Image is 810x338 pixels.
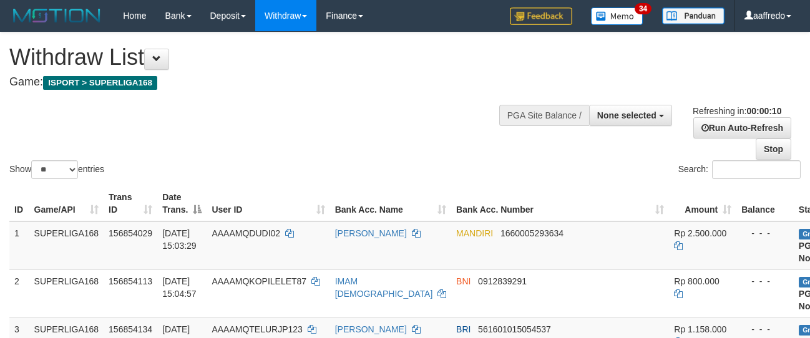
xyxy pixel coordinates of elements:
span: 34 [635,3,651,14]
h4: Game: [9,76,527,89]
a: Run Auto-Refresh [693,117,791,138]
div: PGA Site Balance / [499,105,589,126]
span: [DATE] 15:03:29 [162,228,197,251]
div: - - - [741,227,789,239]
span: AAAAMQTELURJP123 [212,324,303,334]
td: SUPERLIGA168 [29,269,104,317]
strong: 00:00:10 [746,106,781,116]
a: [PERSON_NAME] [335,324,407,334]
div: - - - [741,275,789,287]
img: panduan.png [662,7,725,24]
input: Search: [712,160,801,179]
h1: Withdraw List [9,45,527,70]
th: Balance [736,186,794,221]
span: MANDIRI [456,228,493,238]
th: Trans ID: activate to sort column ascending [104,186,157,221]
td: 2 [9,269,29,317]
label: Show entries [9,160,104,179]
th: User ID: activate to sort column ascending [207,186,329,221]
span: BRI [456,324,471,334]
td: 1 [9,221,29,270]
span: Copy 1660005293634 to clipboard [500,228,564,238]
span: None selected [597,110,656,120]
img: Button%20Memo.svg [591,7,643,25]
div: - - - [741,323,789,336]
a: [PERSON_NAME] [335,228,407,238]
select: Showentries [31,160,78,179]
span: 156854029 [109,228,152,238]
span: Copy 0912839291 to clipboard [478,276,527,286]
a: Stop [756,138,791,160]
span: AAAAMQDUDI02 [212,228,280,238]
th: Date Trans.: activate to sort column descending [157,186,207,221]
span: Copy 561601015054537 to clipboard [478,324,551,334]
span: BNI [456,276,471,286]
th: ID [9,186,29,221]
img: Feedback.jpg [510,7,572,25]
span: AAAAMQKOPILELET87 [212,276,306,286]
th: Bank Acc. Name: activate to sort column ascending [330,186,451,221]
th: Bank Acc. Number: activate to sort column ascending [451,186,669,221]
span: ISPORT > SUPERLIGA168 [43,76,157,90]
span: Refreshing in: [693,106,781,116]
label: Search: [678,160,801,179]
a: IMAM [DEMOGRAPHIC_DATA] [335,276,433,299]
span: Rp 1.158.000 [674,324,726,334]
span: 156854134 [109,324,152,334]
th: Game/API: activate to sort column ascending [29,186,104,221]
img: MOTION_logo.png [9,6,104,25]
button: None selected [589,105,672,126]
span: 156854113 [109,276,152,286]
td: SUPERLIGA168 [29,221,104,270]
span: Rp 2.500.000 [674,228,726,238]
span: Rp 800.000 [674,276,719,286]
th: Amount: activate to sort column ascending [669,186,736,221]
span: [DATE] 15:04:57 [162,276,197,299]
